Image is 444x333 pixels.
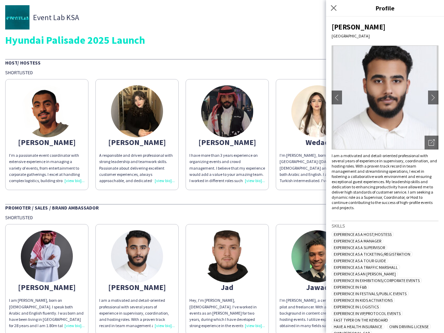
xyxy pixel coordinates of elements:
[332,223,438,229] h3: Skills
[99,297,175,329] p: I am a motivated and detail-oriented professional with several years of experience in supervisory...
[5,214,439,221] div: Shortlisted
[9,284,85,290] div: [PERSON_NAME]
[387,324,431,329] span: Own Driving License
[9,152,85,184] div: I’m a passionate event coordinator with extensive experience in managing a variety of events, fro...
[332,284,369,290] span: Experience in F&B
[9,297,85,329] div: I am [PERSON_NAME], born on [DEMOGRAPHIC_DATA]. I speak both Arabic and English fluently. I was b...
[280,139,355,145] div: Wedad
[332,22,438,32] div: [PERSON_NAME]
[332,265,400,270] span: Experience as a Traffic Marshall
[425,136,438,150] div: Open photos pop-in
[21,230,73,282] img: thumb-688b9681e9f7d.jpeg
[332,324,384,329] span: Have a Health Insurance
[99,139,175,145] div: [PERSON_NAME]
[291,230,343,282] img: thumb-67548cd15e743.jpeg
[332,258,388,263] span: Experience as a Tour Guide
[111,230,163,282] img: thumb-67040ee91bc4d.jpeg
[291,85,343,137] img: thumb-66b1e8f8832d0.jpeg
[201,230,253,282] img: thumb-677cabd1aaa96.jpeg
[9,139,85,145] div: [PERSON_NAME]
[99,152,175,184] p: A responsible and driven professional with strong leadership and teamwork skills. Passionate abou...
[5,5,29,29] img: thumb-3437edc9-acc6-49a4-b63a-33b450b50427.jpg
[280,284,355,290] div: Jawad
[33,14,79,20] span: Event Lab KSA
[332,298,395,303] span: Experience in Kids Activations
[332,232,394,237] span: Experience as a Host/Hostess
[189,139,265,145] div: [PERSON_NAME]
[5,204,439,211] div: Promoter / Sales / Brand Ambassador
[332,238,383,244] span: Experience as a Manager
[280,152,355,184] div: I'm [PERSON_NAME] , born in [GEOGRAPHIC_DATA] ([DATE]). I'm [DEMOGRAPHIC_DATA] and I'm fluent in ...
[21,85,73,137] img: thumb-669f0684da04e.jpg
[5,35,439,45] div: Hyundai Palisade 2025 Launch
[201,85,253,137] img: thumb-99f723f3-f3f2-4a91-b280-198fcab221b0.jpg
[332,304,381,309] span: Experience in Logistics
[332,153,438,210] p: I am a motivated and detail-oriented professional with several years of experience in supervisory...
[189,284,265,290] div: Jad
[189,297,265,329] div: Hey, I’m [PERSON_NAME], [DEMOGRAPHIC_DATA]. I’ve worked in events as an [PERSON_NAME] for two yea...
[332,311,403,316] span: Experience in VIP/Protocol Events
[99,284,175,290] div: [PERSON_NAME]
[332,317,390,323] span: Fast typer on the keyboard
[280,297,355,329] div: I'm [PERSON_NAME], a certified private pilot and freelancer. With a vast background in content cr...
[5,69,439,76] div: Shortlisted
[332,245,387,250] span: Experience as a Supervisor
[332,291,409,296] span: Experience in Festivals/Public Events
[5,59,439,66] div: Host/ Hostess
[189,152,265,184] div: I have more than 3 years experience on organizing events and crowd management. I believe that my ...
[332,45,438,150] img: Crew avatar or photo
[332,251,412,257] span: Experience as a Ticketing/Registration
[326,3,444,12] h3: Profile
[332,33,438,39] div: [GEOGRAPHIC_DATA]
[332,271,398,276] span: Experience as an [PERSON_NAME]
[111,85,163,137] img: thumb-685c6dd33f644.jpeg
[332,278,422,283] span: Experience in Exhibitions/Corporate Events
